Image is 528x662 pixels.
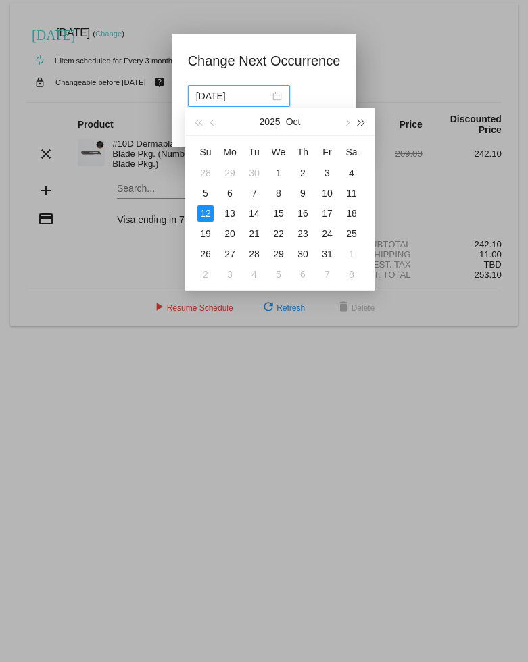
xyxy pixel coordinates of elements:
[266,203,291,224] td: 10/15/2025
[246,165,262,181] div: 30
[218,244,242,264] td: 10/27/2025
[197,226,214,242] div: 19
[343,266,360,282] div: 8
[197,165,214,181] div: 28
[319,246,335,262] div: 31
[246,266,262,282] div: 4
[242,183,266,203] td: 10/7/2025
[291,224,315,244] td: 10/23/2025
[343,205,360,222] div: 18
[270,246,287,262] div: 29
[319,266,335,282] div: 7
[315,244,339,264] td: 10/31/2025
[218,203,242,224] td: 10/13/2025
[339,244,364,264] td: 11/1/2025
[193,264,218,284] td: 11/2/2025
[246,185,262,201] div: 7
[188,50,341,72] h1: Change Next Occurrence
[295,266,311,282] div: 6
[206,108,220,135] button: Previous month (PageUp)
[266,264,291,284] td: 11/5/2025
[222,246,238,262] div: 27
[193,163,218,183] td: 9/28/2025
[266,244,291,264] td: 10/29/2025
[266,183,291,203] td: 10/8/2025
[266,224,291,244] td: 10/22/2025
[193,244,218,264] td: 10/26/2025
[197,205,214,222] div: 12
[343,185,360,201] div: 11
[291,264,315,284] td: 11/6/2025
[242,244,266,264] td: 10/28/2025
[242,224,266,244] td: 10/21/2025
[222,185,238,201] div: 6
[270,226,287,242] div: 22
[242,203,266,224] td: 10/14/2025
[339,203,364,224] td: 10/18/2025
[315,264,339,284] td: 11/7/2025
[270,185,287,201] div: 8
[197,266,214,282] div: 2
[246,246,262,262] div: 28
[196,88,270,103] input: Select date
[191,108,206,135] button: Last year (Control + left)
[197,246,214,262] div: 26
[315,224,339,244] td: 10/24/2025
[260,108,281,135] button: 2025
[295,205,311,222] div: 16
[218,264,242,284] td: 11/3/2025
[291,183,315,203] td: 10/9/2025
[339,163,364,183] td: 10/4/2025
[270,205,287,222] div: 15
[315,203,339,224] td: 10/17/2025
[218,163,242,183] td: 9/29/2025
[242,163,266,183] td: 9/30/2025
[339,108,354,135] button: Next month (PageDown)
[222,266,238,282] div: 3
[218,141,242,163] th: Mon
[343,226,360,242] div: 25
[193,183,218,203] td: 10/5/2025
[319,205,335,222] div: 17
[295,226,311,242] div: 23
[193,141,218,163] th: Sun
[218,224,242,244] td: 10/20/2025
[315,141,339,163] th: Fri
[222,205,238,222] div: 13
[291,244,315,264] td: 10/30/2025
[339,224,364,244] td: 10/25/2025
[270,165,287,181] div: 1
[218,183,242,203] td: 10/6/2025
[246,226,262,242] div: 21
[242,141,266,163] th: Tue
[319,226,335,242] div: 24
[319,185,335,201] div: 10
[339,264,364,284] td: 11/8/2025
[315,163,339,183] td: 10/3/2025
[270,266,287,282] div: 5
[315,183,339,203] td: 10/10/2025
[266,163,291,183] td: 10/1/2025
[242,264,266,284] td: 11/4/2025
[266,141,291,163] th: Wed
[291,141,315,163] th: Thu
[319,165,335,181] div: 3
[197,185,214,201] div: 5
[339,183,364,203] td: 10/11/2025
[291,163,315,183] td: 10/2/2025
[343,165,360,181] div: 4
[291,203,315,224] td: 10/16/2025
[193,203,218,224] td: 10/12/2025
[354,108,369,135] button: Next year (Control + right)
[193,224,218,244] td: 10/19/2025
[222,165,238,181] div: 29
[295,246,311,262] div: 30
[246,205,262,222] div: 14
[339,141,364,163] th: Sat
[222,226,238,242] div: 20
[295,185,311,201] div: 9
[343,246,360,262] div: 1
[295,165,311,181] div: 2
[286,108,301,135] button: Oct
